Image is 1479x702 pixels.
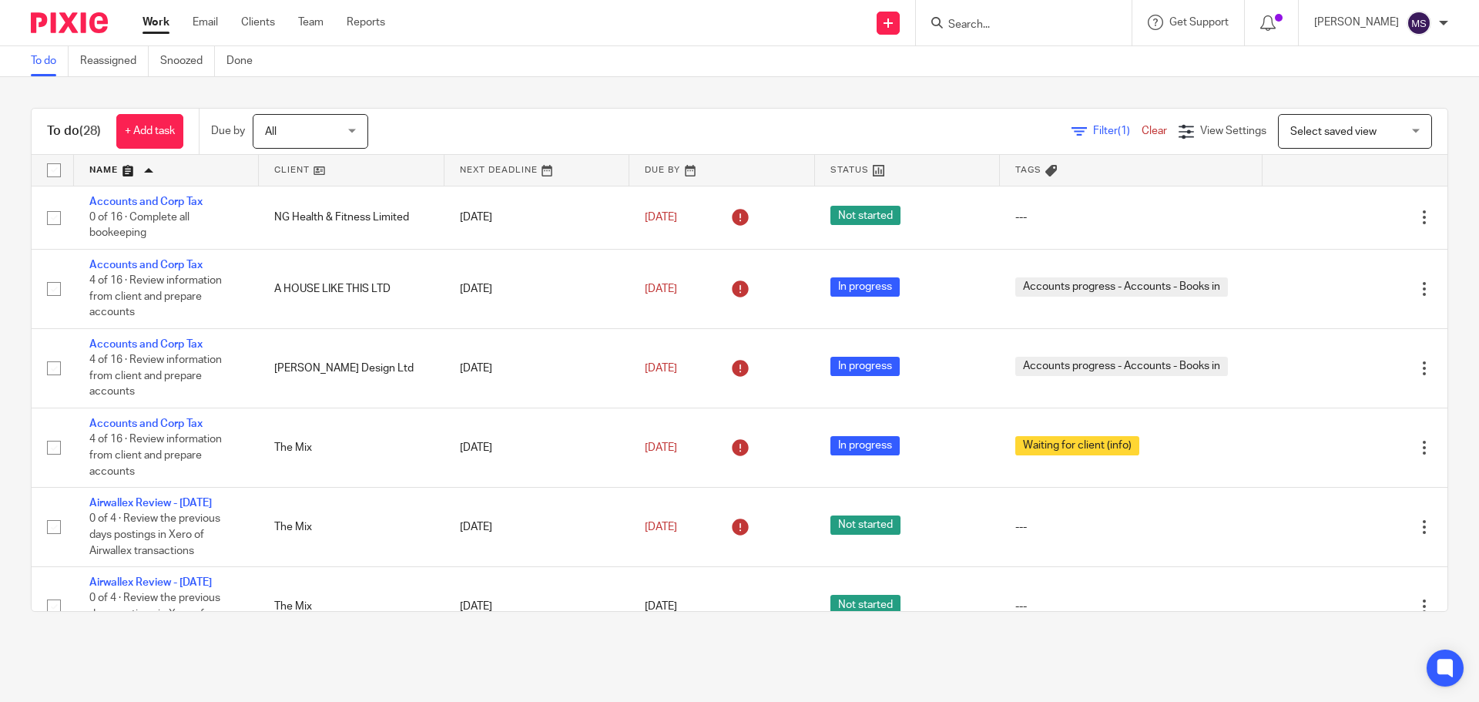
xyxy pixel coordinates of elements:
div: --- [1015,599,1247,614]
span: [DATE] [645,601,677,612]
a: Accounts and Corp Tax [89,260,203,270]
a: Done [226,46,264,76]
a: Clear [1142,126,1167,136]
a: Work [143,15,169,30]
div: --- [1015,210,1247,225]
a: Clients [241,15,275,30]
a: Accounts and Corp Tax [89,418,203,429]
span: [DATE] [645,212,677,223]
td: The Mix [259,488,444,567]
td: The Mix [259,408,444,488]
span: [DATE] [645,442,677,453]
a: To do [31,46,69,76]
span: Not started [830,595,900,614]
p: [PERSON_NAME] [1314,15,1399,30]
span: Accounts progress - Accounts - Books in [1015,357,1228,376]
td: [DATE] [444,329,629,408]
input: Search [947,18,1085,32]
a: Reassigned [80,46,149,76]
span: Filter [1093,126,1142,136]
a: Reports [347,15,385,30]
span: [DATE] [645,363,677,374]
span: [DATE] [645,522,677,532]
img: Pixie [31,12,108,33]
p: Due by [211,123,245,139]
span: Not started [830,516,900,535]
h1: To do [47,123,101,139]
a: + Add task [116,114,183,149]
td: [PERSON_NAME] Design Ltd [259,329,444,408]
img: svg%3E [1407,11,1431,35]
span: Select saved view [1290,126,1377,137]
td: [DATE] [444,186,629,249]
span: 0 of 4 · Review the previous days postings in Xero of Airwallex transactions [89,593,220,636]
a: Accounts and Corp Tax [89,196,203,207]
div: --- [1015,519,1247,535]
span: 0 of 4 · Review the previous days postings in Xero of Airwallex transactions [89,514,220,556]
a: Team [298,15,324,30]
a: Accounts and Corp Tax [89,339,203,350]
span: Accounts progress - Accounts - Books in [1015,277,1228,297]
span: [DATE] [645,284,677,294]
td: NG Health & Fitness Limited [259,186,444,249]
span: 0 of 16 · Complete all bookeeping [89,212,189,239]
span: 4 of 16 · Review information from client and prepare accounts [89,435,222,477]
span: Get Support [1169,17,1229,28]
span: Tags [1015,166,1041,174]
span: View Settings [1200,126,1266,136]
span: Not started [830,206,900,225]
span: 4 of 16 · Review information from client and prepare accounts [89,355,222,398]
span: In progress [830,357,900,376]
td: A HOUSE LIKE THIS LTD [259,249,444,328]
a: Airwallex Review - [DATE] [89,498,212,509]
span: 4 of 16 · Review information from client and prepare accounts [89,276,222,318]
td: [DATE] [444,567,629,647]
a: Email [193,15,218,30]
td: [DATE] [444,408,629,488]
span: In progress [830,277,900,297]
span: All [265,126,277,137]
span: In progress [830,436,900,455]
td: [DATE] [444,488,629,567]
span: (28) [79,125,101,137]
a: Snoozed [160,46,215,76]
span: (1) [1118,126,1130,136]
span: Waiting for client (info) [1015,436,1139,455]
a: Airwallex Review - [DATE] [89,577,212,588]
td: [DATE] [444,249,629,328]
td: The Mix [259,567,444,647]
